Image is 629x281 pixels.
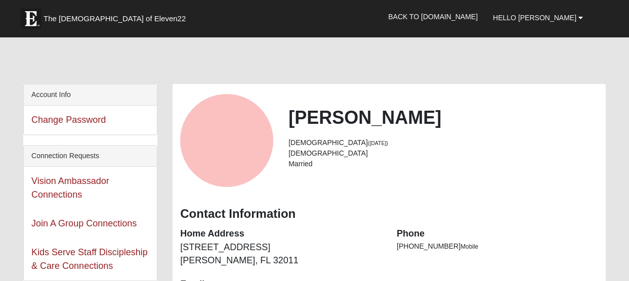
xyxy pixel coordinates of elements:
a: Vision Ambassador Connections [31,176,109,200]
a: Back to [DOMAIN_NAME] [381,4,485,29]
dd: [STREET_ADDRESS] [PERSON_NAME], FL 32011 [180,241,382,267]
li: [DEMOGRAPHIC_DATA] [288,148,598,159]
small: ([DATE]) [368,140,388,146]
span: Mobile [460,243,478,250]
a: Kids Serve Staff Discipleship & Care Connections [31,247,148,271]
a: Hello [PERSON_NAME] [485,5,591,30]
dt: Phone [397,227,598,241]
a: Join A Group Connections [31,218,137,228]
li: Married [288,159,598,169]
span: The [DEMOGRAPHIC_DATA] of Eleven22 [44,14,186,24]
div: Connection Requests [24,146,157,167]
li: [DEMOGRAPHIC_DATA] [288,137,598,148]
li: [PHONE_NUMBER] [397,241,598,252]
h3: Contact Information [180,207,598,221]
a: The [DEMOGRAPHIC_DATA] of Eleven22 [16,4,218,29]
span: Hello [PERSON_NAME] [493,14,576,22]
img: Eleven22 logo [21,9,41,29]
dt: Home Address [180,227,382,241]
div: Account Info [24,84,157,106]
a: View Fullsize Photo [180,94,273,187]
a: Change Password [31,115,106,125]
h2: [PERSON_NAME] [288,107,598,128]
